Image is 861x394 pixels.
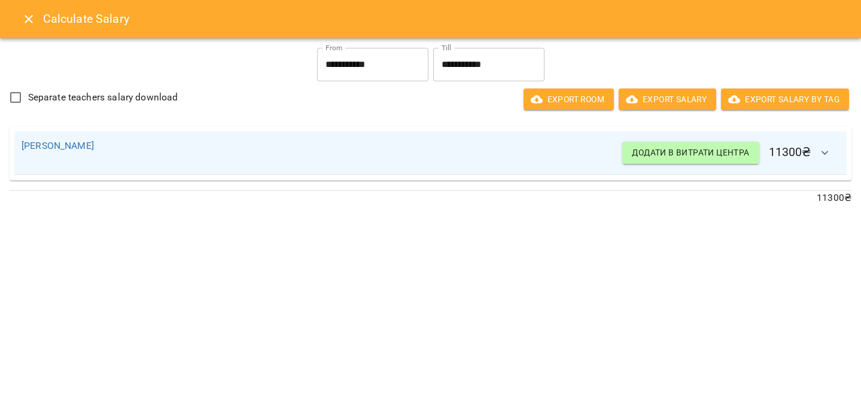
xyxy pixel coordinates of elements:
[731,92,839,106] span: Export Salary by Tag
[628,92,707,106] span: Export Salary
[28,90,178,105] span: Separate teachers salary download
[10,191,851,205] p: 11300 ₴
[524,88,614,110] button: Export room
[533,92,604,106] span: Export room
[632,145,749,160] span: Додати в витрати центра
[43,10,847,28] h6: Calculate Salary
[14,5,43,33] button: Close
[22,140,94,151] a: [PERSON_NAME]
[721,88,849,110] button: Export Salary by Tag
[619,88,716,110] button: Export Salary
[622,139,839,167] h6: 11300 ₴
[622,142,759,163] button: Додати в витрати центра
